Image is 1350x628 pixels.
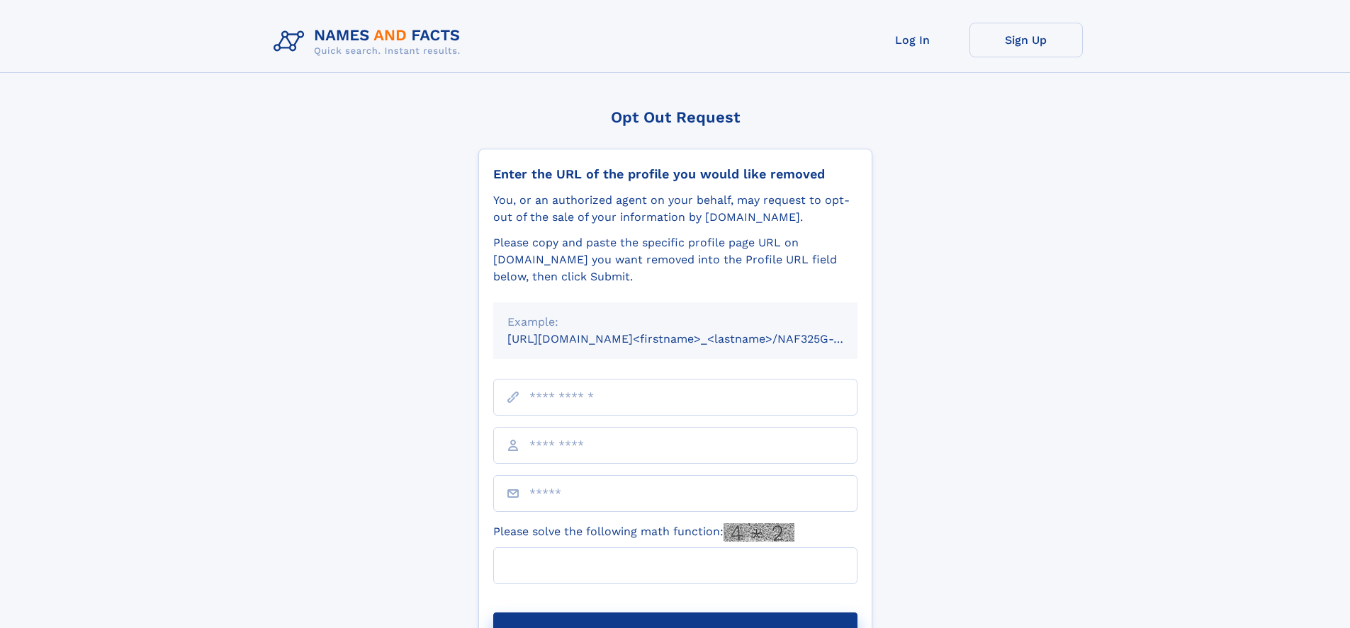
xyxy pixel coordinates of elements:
[493,192,857,226] div: You, or an authorized agent on your behalf, may request to opt-out of the sale of your informatio...
[507,314,843,331] div: Example:
[856,23,969,57] a: Log In
[493,166,857,182] div: Enter the URL of the profile you would like removed
[493,234,857,285] div: Please copy and paste the specific profile page URL on [DOMAIN_NAME] you want removed into the Pr...
[268,23,472,61] img: Logo Names and Facts
[507,332,884,346] small: [URL][DOMAIN_NAME]<firstname>_<lastname>/NAF325G-xxxxxxxx
[969,23,1083,57] a: Sign Up
[478,108,872,126] div: Opt Out Request
[493,523,794,542] label: Please solve the following math function:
